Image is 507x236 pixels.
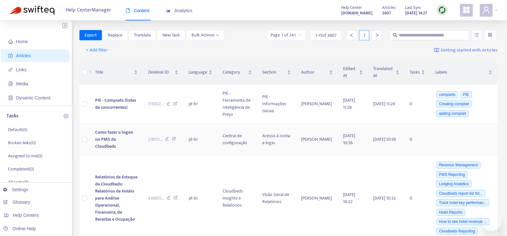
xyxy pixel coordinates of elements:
span: Translate [134,32,151,39]
span: Revenue Management [436,161,480,169]
td: 0 [405,85,430,124]
span: Cloudbeds Reporting [436,228,478,235]
span: Dynamic Content [16,95,50,100]
span: Links [16,67,27,72]
span: right [375,33,379,37]
span: Home [16,39,28,44]
span: Articles [16,53,31,58]
span: [DATE] 10:32 [373,194,396,202]
span: Track hotel key performan... [436,199,489,206]
span: PIE [460,91,471,98]
span: Replace [108,32,122,39]
span: Zendesk ID [148,69,174,76]
span: 115002 ... [148,100,164,107]
span: Hotel Reports [436,209,465,216]
span: How to see hotel revenue ... [436,218,489,225]
span: appstore [462,6,470,14]
span: [DATE] 10:56 [343,132,355,146]
button: unordered-list [472,30,482,40]
span: Bulk Actions [192,32,219,39]
span: Help Center [341,4,362,11]
button: Replace [103,30,127,40]
span: account-book [8,53,13,58]
span: unordered-list [474,33,479,37]
span: Labels [435,69,487,76]
a: [DOMAIN_NAME] [341,9,372,17]
a: Glossary [3,200,30,205]
th: Author [296,60,338,85]
div: 1 [359,30,369,40]
strong: 3607 [382,10,391,17]
span: Articles [382,4,396,11]
span: search [393,33,397,37]
span: 218511 ... [148,136,162,143]
span: down [216,34,219,37]
p: All tasks ( 0 ) [8,179,29,185]
span: + Add filter [86,46,108,54]
th: Language [184,60,217,85]
td: [PERSON_NAME] [296,85,338,124]
strong: [DOMAIN_NAME] [341,10,372,17]
span: PIE - Compsets (listas de concorrentes) [95,97,136,111]
th: Category [217,60,257,85]
p: Assigned to me ( 0 ) [8,153,42,159]
span: Export [85,32,97,39]
span: Getting started with Articles [441,47,497,54]
a: Getting started with Articles [434,45,497,55]
span: Edited At [343,65,358,79]
span: PMS Reporting [436,171,467,178]
strong: [DATE] 14:27 [405,10,427,17]
span: Title [95,69,133,76]
span: [DATE] 11:28 [343,97,355,111]
td: [PERSON_NAME] [296,124,338,155]
span: area-chart [166,8,171,13]
td: pt-br [184,85,217,124]
span: Section [262,69,286,76]
span: [DATE] 10:32 [343,191,355,205]
td: 0 [405,124,430,155]
th: Section [257,60,296,85]
button: + Add filter [81,45,113,55]
span: file-image [8,82,13,86]
span: compsets [436,91,458,98]
p: Tasks [6,112,19,120]
span: Help Center Manager [66,4,111,16]
th: Labels [430,60,497,85]
th: Tasks [405,60,430,85]
span: [DATE] 10:56 [373,136,396,143]
span: Relatórios de Estoque da Cloudbeds: Relatórios de Hotéis para Análise Operacional, Financeira, de... [95,173,137,223]
span: adding compset [436,110,469,117]
span: Last Sync [405,4,421,11]
span: left [349,33,354,37]
p: Completed ( 0 ) [8,166,34,172]
img: image-link [434,48,439,53]
span: link [8,67,13,72]
button: Bulk Actionsdown [186,30,224,40]
span: Como fazer o logon no PMS da Cloudbeds [95,129,133,150]
span: 416955 ... [148,195,164,202]
th: Edited At [338,60,368,85]
span: 1 - 15 of 3607 [315,32,337,39]
p: Broken links ( 0 ) [8,139,36,146]
td: PIE - Informações Gerais [257,85,296,124]
span: book [126,8,130,13]
td: PIE - Ferramenta de Inteligência de Preço [217,85,257,124]
span: plus-circle [64,114,68,118]
span: Creating compset [436,100,471,107]
span: Help Centers [13,213,39,218]
th: Translated At [368,60,405,85]
span: New Task [162,32,180,39]
td: Acesso à conta e login [257,124,296,155]
span: Category [223,69,247,76]
span: Media [16,81,28,86]
span: home [8,39,13,44]
th: Title [90,60,143,85]
button: Export [79,30,102,40]
img: Swifteq [10,6,54,15]
img: sync.dc5367851b00ba804db3.png [438,6,446,14]
a: Online Help [3,226,36,231]
span: container [8,96,13,100]
td: Central de configuração [217,124,257,155]
span: Language [189,69,207,76]
span: Author [301,69,328,76]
